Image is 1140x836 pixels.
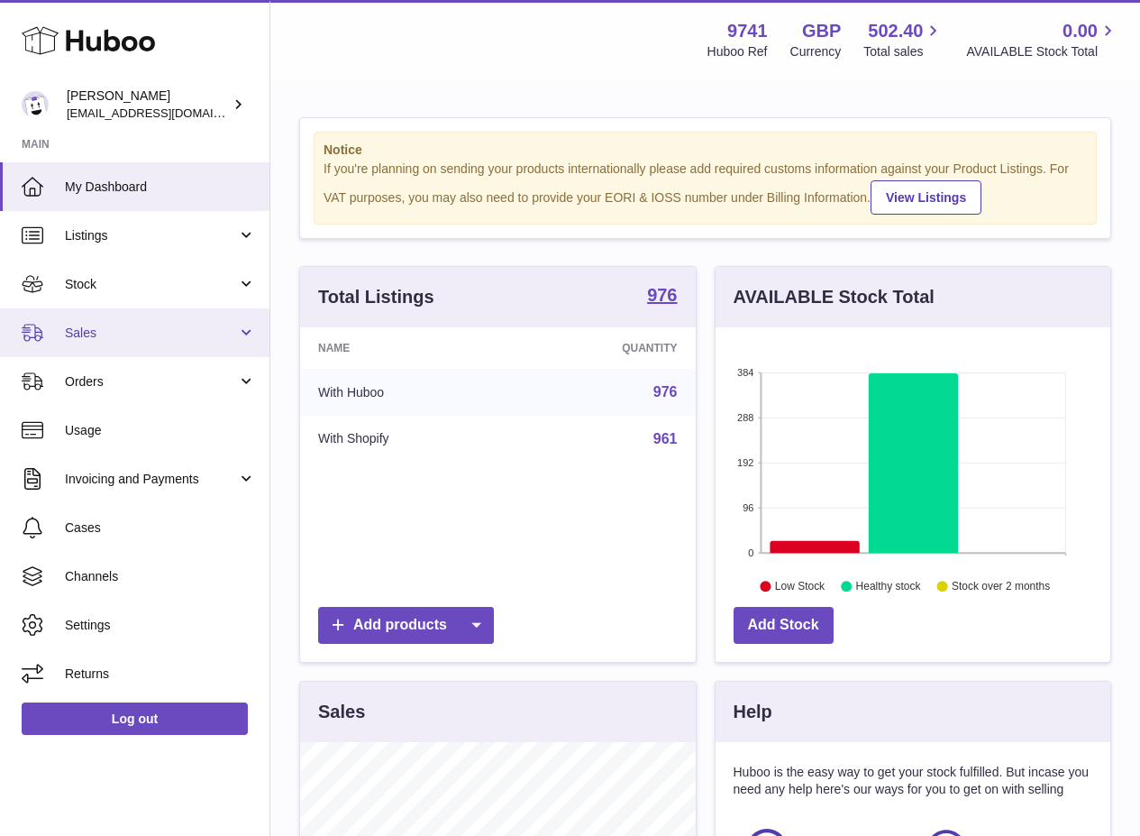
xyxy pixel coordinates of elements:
td: With Shopify [300,416,513,463]
a: Log out [22,703,248,735]
span: My Dashboard [65,179,256,196]
h3: AVAILABLE Stock Total [734,285,935,309]
a: 976 [653,384,678,400]
p: Huboo is the easy way to get your stock fulfilled. But incase you need any help here's our ways f... [734,764,1093,798]
text: 384 [737,367,753,378]
span: Sales [65,325,237,342]
span: Returns [65,666,256,683]
text: 0 [748,547,753,558]
text: 96 [743,502,753,513]
a: 0.00 AVAILABLE Stock Total [966,19,1118,60]
text: Stock over 2 months [952,580,1050,593]
span: Total sales [863,43,944,60]
span: Channels [65,568,256,585]
h3: Help [734,700,772,724]
strong: 9741 [727,19,768,43]
div: Currency [790,43,842,60]
span: Stock [65,276,237,293]
div: [PERSON_NAME] [67,87,229,122]
span: Listings [65,227,237,244]
div: If you're planning on sending your products internationally please add required customs informati... [324,161,1087,215]
span: Settings [65,617,256,634]
text: 288 [737,412,753,423]
h3: Total Listings [318,285,434,309]
a: Add Stock [734,607,834,644]
span: Usage [65,422,256,439]
span: 0.00 [1062,19,1098,43]
div: Huboo Ref [707,43,768,60]
a: View Listings [871,180,981,215]
a: 961 [653,431,678,446]
img: ajcmarketingltd@gmail.com [22,91,49,118]
span: [EMAIL_ADDRESS][DOMAIN_NAME] [67,106,265,120]
a: 502.40 Total sales [863,19,944,60]
h3: Sales [318,700,365,724]
span: Cases [65,519,256,537]
th: Quantity [513,327,695,369]
span: AVAILABLE Stock Total [966,43,1118,60]
strong: GBP [802,19,841,43]
text: Healthy stock [855,580,921,593]
a: Add products [318,607,494,644]
td: With Huboo [300,369,513,416]
span: Invoicing and Payments [65,471,237,488]
text: 192 [737,457,753,468]
strong: Notice [324,142,1087,159]
span: Orders [65,373,237,390]
text: Low Stock [774,580,825,593]
strong: 976 [647,286,677,304]
span: 502.40 [868,19,923,43]
a: 976 [647,286,677,308]
th: Name [300,327,513,369]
